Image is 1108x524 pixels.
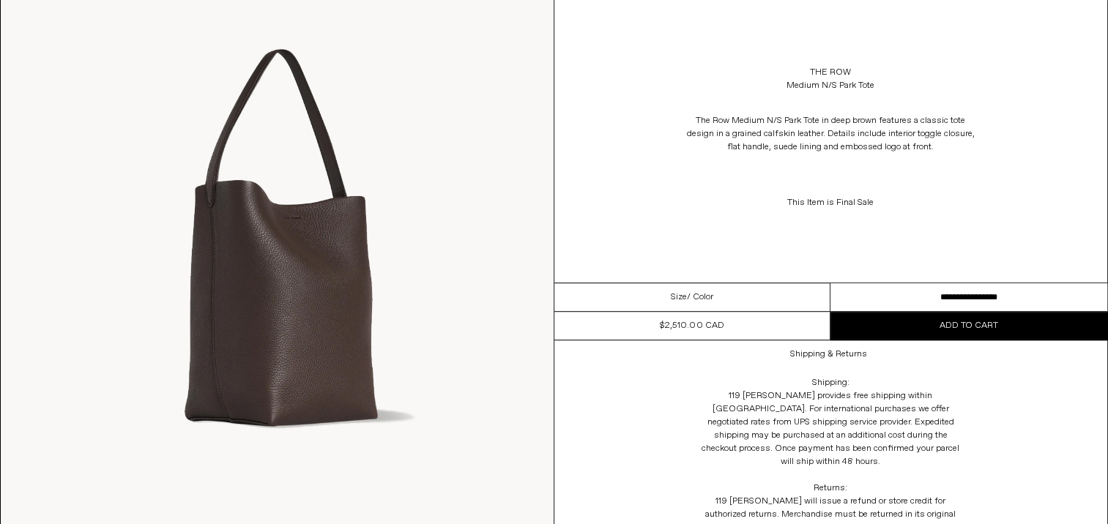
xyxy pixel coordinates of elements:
[790,349,867,359] h3: Shipping & Returns
[660,319,724,332] div: $2,510.00 CAD
[684,107,977,161] p: The Row Medium N/S Park Tote in deep brown features a classic tote design in a grained calfskin l...
[830,312,1107,340] button: Add to cart
[671,291,687,304] span: Size
[687,291,713,304] span: / Color
[684,189,977,217] p: This Item is Final Sale
[787,79,874,92] div: Medium N/S Park Tote
[810,66,851,79] a: The Row
[940,320,998,332] span: Add to cart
